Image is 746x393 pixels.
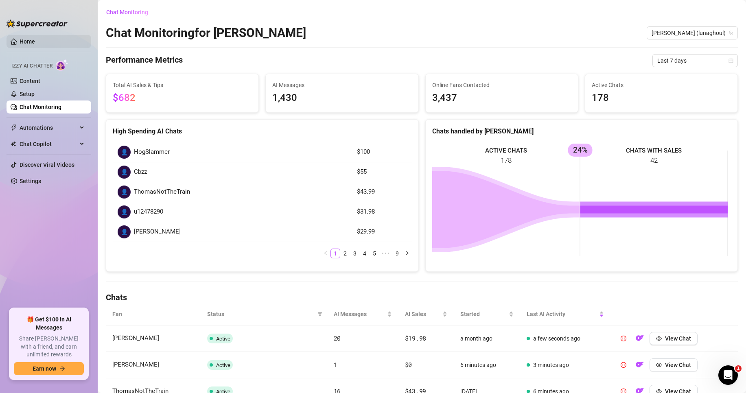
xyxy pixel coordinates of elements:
[106,6,155,19] button: Chat Monitoring
[357,147,407,157] article: $100
[327,303,398,325] th: AI Messages
[393,249,402,258] a: 9
[20,138,77,151] span: Chat Copilot
[118,166,131,179] div: 👤
[665,335,691,342] span: View Chat
[633,363,646,370] a: OF
[636,360,644,369] img: OF
[272,90,411,106] span: 1,430
[656,336,662,341] span: eye
[113,126,412,136] div: High Spending AI Chats
[621,362,626,368] span: pause-circle
[134,167,147,177] span: Cbzz
[7,20,68,28] img: logo-BBDzfeDw.svg
[392,249,402,258] li: 9
[350,249,360,258] li: 3
[592,81,731,90] span: Active Chats
[113,92,136,103] span: $682
[656,362,662,368] span: eye
[357,167,407,177] article: $55
[20,121,77,134] span: Automations
[728,31,733,35] span: team
[272,81,411,90] span: AI Messages
[665,362,691,368] span: View Chat
[20,162,74,168] a: Discover Viral Videos
[341,249,350,258] a: 2
[432,126,731,136] div: Chats handled by [PERSON_NAME]
[20,78,40,84] a: Content
[633,332,646,345] button: OF
[56,59,68,71] img: AI Chatter
[316,308,324,320] span: filter
[323,251,328,255] span: left
[11,62,53,70] span: Izzy AI Chatter
[357,227,407,237] article: $29.99
[405,334,426,342] span: $19.98
[20,104,61,110] a: Chat Monitoring
[340,249,350,258] li: 2
[134,147,170,157] span: HogSlammer
[20,91,35,97] a: Setup
[11,124,17,131] span: thunderbolt
[11,141,16,147] img: Chat Copilot
[317,312,322,317] span: filter
[106,54,183,67] h4: Performance Metrics
[633,358,646,371] button: OF
[207,310,314,319] span: Status
[14,362,84,375] button: Earn nowarrow-right
[533,335,580,342] span: a few seconds ago
[405,310,441,319] span: AI Sales
[134,227,181,237] span: [PERSON_NAME]
[216,336,230,342] span: Active
[134,207,163,217] span: u12478290
[334,334,341,342] span: 20
[728,58,733,63] span: calendar
[718,365,738,385] iframe: Intercom live chat
[112,334,159,342] span: [PERSON_NAME]
[14,316,84,332] span: 🎁 Get $100 in AI Messages
[20,178,41,184] a: Settings
[134,187,190,197] span: ThomasNotTheTrain
[398,303,454,325] th: AI Sales
[405,251,409,255] span: right
[357,187,407,197] article: $43.99
[402,249,412,258] button: right
[402,249,412,258] li: Next Page
[621,336,626,341] span: pause-circle
[657,55,733,67] span: Last 7 days
[118,146,131,159] div: 👤
[379,249,392,258] span: •••
[592,90,731,106] span: 178
[106,303,201,325] th: Fan
[321,249,330,258] li: Previous Page
[650,358,698,371] button: View Chat
[321,249,330,258] button: left
[330,249,340,258] li: 1
[360,249,370,258] li: 4
[118,225,131,238] div: 👤
[652,27,733,39] span: Luna (lunaghoul)
[334,310,385,319] span: AI Messages
[112,361,159,368] span: [PERSON_NAME]
[118,205,131,218] div: 👤
[216,362,230,368] span: Active
[370,249,379,258] a: 5
[527,310,598,319] span: Last AI Activity
[454,303,520,325] th: Started
[106,25,306,41] h2: Chat Monitoring for [PERSON_NAME]
[405,360,412,369] span: $0
[14,335,84,359] span: Share [PERSON_NAME] with a friend, and earn unlimited rewards
[334,360,337,369] span: 1
[432,81,571,90] span: Online Fans Contacted
[432,90,571,106] span: 3,437
[357,207,407,217] article: $31.98
[350,249,359,258] a: 3
[633,337,646,343] a: OF
[520,303,611,325] th: Last AI Activity
[20,38,35,45] a: Home
[650,332,698,345] button: View Chat
[106,292,738,303] h4: Chats
[118,186,131,199] div: 👤
[106,9,148,15] span: Chat Monitoring
[460,310,507,319] span: Started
